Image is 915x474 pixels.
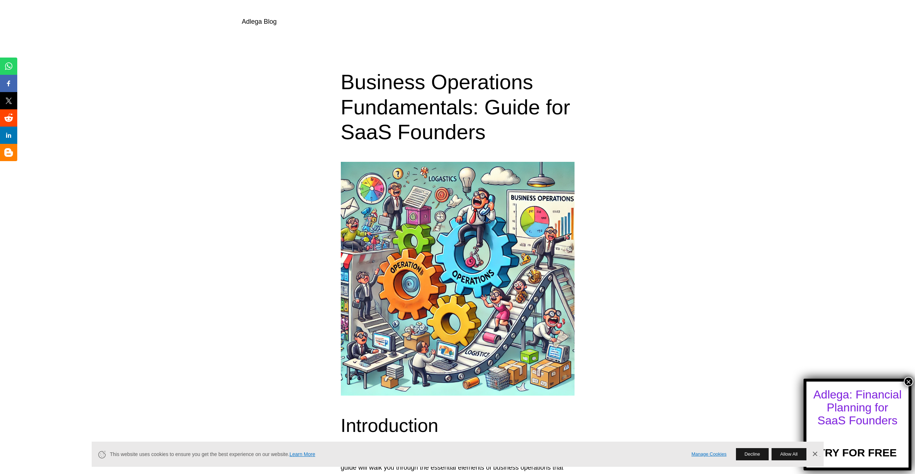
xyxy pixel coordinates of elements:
button: Decline [736,448,769,460]
span: This website uses cookies to ensure you get the best experience on our website. [110,451,682,458]
a: TRY FOR FREE [818,434,897,459]
a: Dismiss Banner [809,449,820,460]
button: Close [904,377,913,386]
a: Learn More [289,451,315,457]
img: Business Operations [341,162,575,396]
h1: Business Operations Fundamentals: Guide for SaaS Founders [341,69,575,145]
a: Adlega Blog [242,18,277,25]
svg: Cookie Icon [97,450,106,459]
div: Adlega: Financial Planning for SaaS Founders [813,388,902,427]
h2: Introduction [341,414,575,437]
a: Manage Cookies [691,451,727,458]
button: Allow All [772,448,806,460]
